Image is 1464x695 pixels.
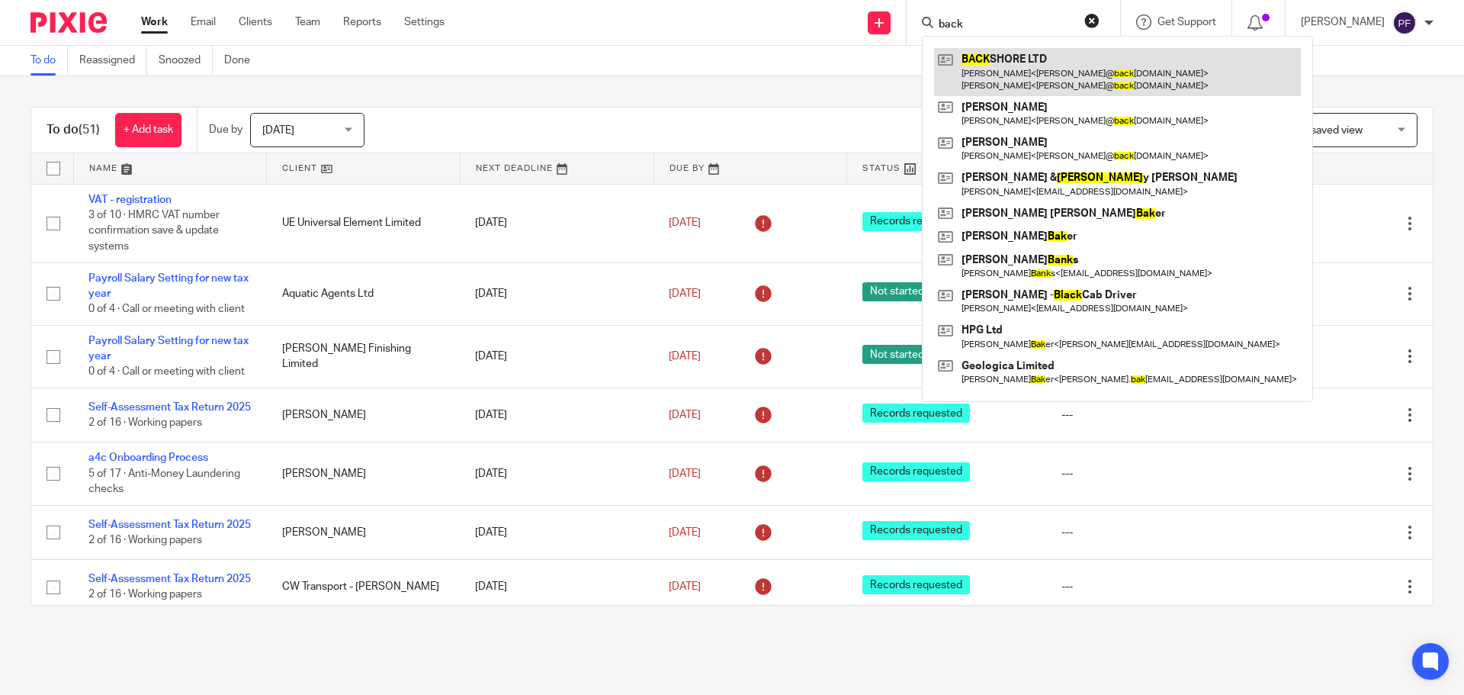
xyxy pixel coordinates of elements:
span: 2 of 16 · Working papers [88,535,202,545]
span: 2 of 16 · Working papers [88,590,202,600]
p: Due by [209,122,242,137]
span: [DATE] [669,217,701,228]
a: Snoozed [159,46,213,76]
a: VAT - registration [88,195,172,205]
span: 2 of 16 · Working papers [88,417,202,428]
span: 0 of 4 · Call or meeting with client [88,304,245,314]
span: [DATE] [669,468,701,479]
td: [PERSON_NAME] [267,505,461,559]
td: CW Transport - [PERSON_NAME] [267,560,461,614]
span: [DATE] [262,125,294,136]
a: Payroll Salary Setting for new tax year [88,273,249,299]
a: + Add task [115,113,181,147]
a: Email [191,14,216,30]
img: svg%3E [1392,11,1417,35]
img: Pixie [30,12,107,33]
span: Records requested [862,404,970,423]
div: --- [1061,407,1225,423]
a: Self-Assessment Tax Return 2025 [88,574,251,584]
span: Records requested [862,521,970,540]
a: Done [224,46,262,76]
span: Get Support [1157,17,1216,27]
span: Not started [862,345,932,364]
h1: To do [47,122,100,138]
span: (51) [79,124,100,136]
span: 5 of 17 · Anti-Money Laundering checks [88,468,240,495]
a: Reports [343,14,381,30]
input: Search [937,18,1074,32]
td: [DATE] [460,388,653,442]
td: [DATE] [460,184,653,262]
span: [DATE] [669,527,701,538]
td: [DATE] [460,325,653,388]
button: Clear [1084,13,1100,28]
span: 0 of 4 · Call or meeting with client [88,367,245,378]
td: [DATE] [460,442,653,505]
a: Reassigned [79,46,147,76]
span: [DATE] [669,581,701,592]
td: [PERSON_NAME] Finishing Limited [267,325,461,388]
td: [PERSON_NAME] [267,442,461,505]
a: Settings [404,14,445,30]
div: --- [1061,525,1225,540]
a: Work [141,14,168,30]
div: --- [1061,466,1225,481]
span: Records requested [862,575,970,594]
td: Aquatic Agents Ltd [267,262,461,325]
a: Payroll Salary Setting for new tax year [88,336,249,362]
a: Team [295,14,320,30]
span: [DATE] [669,351,701,362]
span: Records requested [862,462,970,481]
div: --- [1061,579,1225,594]
span: [DATE] [669,288,701,299]
a: Clients [239,14,272,30]
span: Records requested [862,212,970,231]
a: To do [30,46,68,76]
span: 3 of 10 · HMRC VAT number confirmation save & update systems [88,210,220,252]
td: [PERSON_NAME] [267,388,461,442]
a: Self-Assessment Tax Return 2025 [88,402,251,413]
span: [DATE] [669,410,701,420]
a: Self-Assessment Tax Return 2025 [88,520,251,530]
td: [DATE] [460,560,653,614]
td: [DATE] [460,262,653,325]
p: [PERSON_NAME] [1301,14,1385,30]
span: Select saved view [1277,125,1363,136]
td: [DATE] [460,505,653,559]
a: a4c Onboarding Process [88,452,208,463]
span: Not started [862,282,932,301]
td: UE Universal Element Limited [267,184,461,262]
